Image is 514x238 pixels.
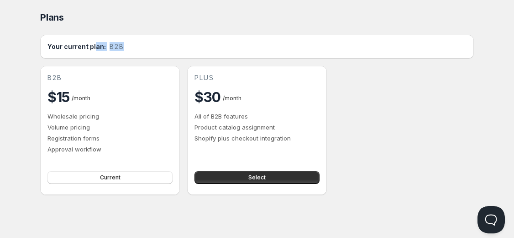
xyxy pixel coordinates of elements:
h2: Your current plan: [47,42,106,51]
span: Current [100,174,121,181]
h2: $15 [47,88,70,106]
span: plus [194,73,214,82]
button: Select [194,171,320,184]
span: b2b [47,73,62,82]
button: Current [47,171,173,184]
p: Wholesale pricing [47,112,173,121]
p: Registration forms [47,134,173,143]
p: Volume pricing [47,123,173,132]
p: Approval workflow [47,145,173,154]
p: Shopify plus checkout integration [194,134,320,143]
p: Product catalog assignment [194,123,320,132]
span: Plans [40,12,64,23]
span: Select [248,174,266,181]
span: b2b [110,42,124,51]
iframe: Help Scout Beacon - Open [477,206,505,233]
h2: $30 [194,88,221,106]
span: / month [72,95,90,102]
span: / month [223,95,241,102]
p: All of B2B features [194,112,320,121]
